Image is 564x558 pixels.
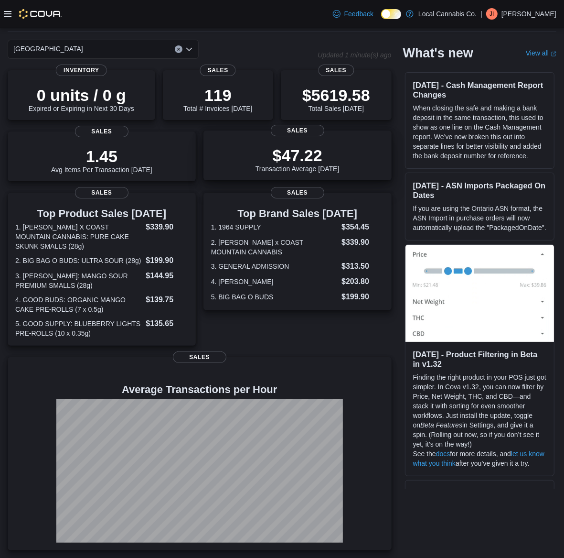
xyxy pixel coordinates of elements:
p: Local Cannabis Co. [418,8,477,20]
h3: [DATE] - Product Filtering in Beta in v1.32 [413,350,546,369]
dt: 4. GOOD BUDS: ORGANIC MANGO CAKE PRE-ROLLS (7 x 0.5g) [15,295,142,314]
dt: 2. BIG BAG O BUDS: ULTRA SOUR (28g) [15,256,142,265]
span: [GEOGRAPHIC_DATA] [13,43,83,55]
dd: $339.90 [341,237,383,248]
dd: $199.90 [146,255,188,266]
h3: [DATE] - Cash Management Report Changes [413,80,546,99]
div: Transaction Average [DATE] [255,146,340,173]
dt: 3. GENERAL ADMISSION [211,262,338,271]
input: Dark Mode [381,9,401,19]
a: docs [436,450,450,458]
p: [PERSON_NAME] [501,8,556,20]
span: Sales [75,187,128,198]
a: View allExternal link [526,49,556,57]
span: Sales [271,125,324,136]
p: Finding the right product in your POS just got simpler. In Cova v1.32, you can now filter by Pric... [413,372,546,449]
dd: $354.45 [341,221,383,233]
span: Sales [173,351,226,363]
dd: $203.80 [341,276,383,287]
div: Total Sales [DATE] [302,86,370,112]
dt: 5. BIG BAG O BUDS [211,292,338,302]
div: Total # Invoices [DATE] [183,86,252,112]
div: Avg Items Per Transaction [DATE] [51,147,152,174]
h3: Top Product Sales [DATE] [15,208,188,219]
span: Sales [271,187,324,198]
h3: [DATE] - Cash Out & Safe Close Changes [413,488,546,507]
dd: $313.50 [341,261,383,272]
a: let us know what you think [413,450,545,467]
p: See the for more details, and after you’ve given it a try. [413,449,546,468]
span: Inventory [56,65,107,76]
img: Cova [19,9,62,19]
svg: External link [551,51,556,57]
em: Beta Features [420,421,462,429]
dd: $135.65 [146,318,188,329]
p: If you are using the Ontario ASN format, the ASN Import in purchase orders will now automatically... [413,204,546,232]
dt: 5. GOOD SUPPLY: BLUEBERRY LIGHTS PRE-ROLLS (10 x 0.35g) [15,319,142,338]
p: $47.22 [255,146,340,165]
span: Sales [200,65,236,76]
p: Updated 1 minute(s) ago [318,51,391,59]
div: Justin Ip [486,8,498,20]
button: Open list of options [185,45,193,53]
span: Sales [318,65,354,76]
dd: $144.95 [146,270,188,282]
p: 0 units / 0 g [29,86,134,105]
p: 1.45 [51,147,152,166]
p: When closing the safe and making a bank deposit in the same transaction, this used to show as one... [413,103,546,161]
h3: Top Brand Sales [DATE] [211,208,384,219]
h4: Average Transactions per Hour [15,384,384,395]
h2: What's new [403,45,473,61]
h3: [DATE] - ASN Imports Packaged On Dates [413,181,546,200]
a: Feedback [329,4,377,23]
dd: $139.75 [146,294,188,306]
dt: 2. [PERSON_NAME] x COAST MOUNTAIN CANNABIS [211,238,338,257]
dt: 1. [PERSON_NAME] X COAST MOUNTAIN CANNABIS: PURE CAKE SKUNK SMALLS (28g) [15,222,142,251]
dt: 3. [PERSON_NAME]: MANGO SOUR PREMIUM SMALLS (28g) [15,271,142,290]
span: Feedback [344,9,373,19]
p: | [480,8,482,20]
div: Expired or Expiring in Next 30 Days [29,86,134,112]
dd: $339.90 [146,221,188,233]
dt: 1. 1964 SUPPLY [211,222,338,232]
dd: $199.90 [341,291,383,303]
span: Sales [75,126,128,137]
dt: 4. [PERSON_NAME] [211,277,338,286]
span: Dark Mode [381,19,382,20]
button: Clear input [175,45,182,53]
p: 119 [183,86,252,105]
span: JI [490,8,494,20]
p: $5619.58 [302,86,370,105]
